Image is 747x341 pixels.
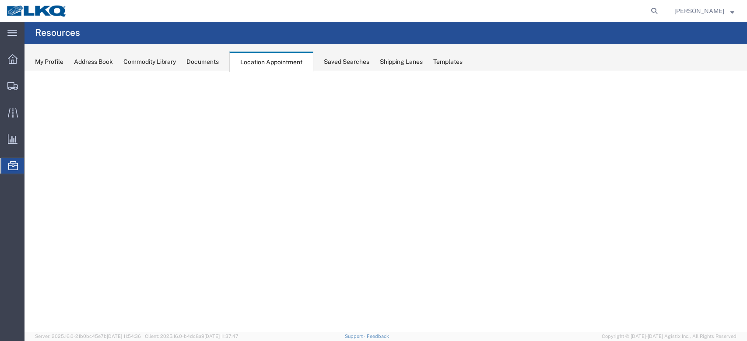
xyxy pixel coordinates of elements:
a: Support [345,334,367,339]
button: [PERSON_NAME] [674,6,735,16]
img: logo [6,4,67,17]
a: Feedback [367,334,389,339]
div: Commodity Library [123,57,176,66]
div: Location Appointment [229,52,313,72]
span: [DATE] 11:37:47 [204,334,238,339]
div: Saved Searches [324,57,369,66]
iframe: FS Legacy Container [25,71,747,332]
span: Server: 2025.16.0-21b0bc45e7b [35,334,141,339]
h4: Resources [35,22,80,44]
div: Address Book [74,57,113,66]
div: Shipping Lanes [380,57,423,66]
div: Documents [186,57,219,66]
span: Client: 2025.16.0-b4dc8a9 [145,334,238,339]
span: Christopher Sanchez [674,6,724,16]
span: Copyright © [DATE]-[DATE] Agistix Inc., All Rights Reserved [602,333,736,340]
div: My Profile [35,57,63,66]
span: [DATE] 11:54:36 [107,334,141,339]
div: Templates [433,57,463,66]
